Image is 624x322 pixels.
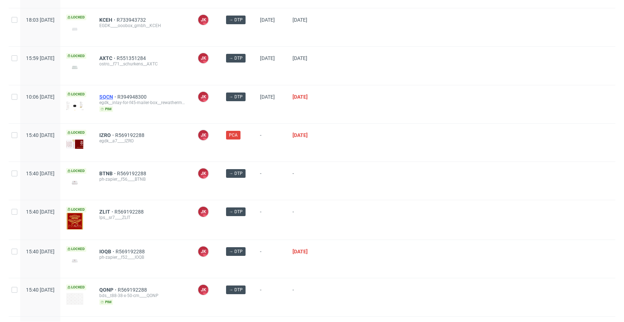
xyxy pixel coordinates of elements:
[292,209,318,231] span: -
[99,171,117,176] a: BTNB
[229,170,243,177] span: → DTP
[198,246,208,257] figcaption: JK
[292,94,308,100] span: [DATE]
[292,249,308,254] span: [DATE]
[292,132,308,138] span: [DATE]
[198,207,208,217] figcaption: JK
[117,55,147,61] a: R551351284
[66,284,86,290] span: Locked
[292,55,307,61] span: [DATE]
[26,209,55,215] span: 15:40 [DATE]
[99,55,117,61] a: AXTC
[260,171,281,191] span: -
[229,17,243,23] span: → DTP
[66,139,83,149] img: version_two_editor_design
[26,171,55,176] span: 15:40 [DATE]
[26,55,55,61] span: 15:59 [DATE]
[260,55,275,61] span: [DATE]
[66,256,83,266] img: version_two_editor_design
[260,249,281,269] span: -
[66,24,83,34] img: version_two_editor_design
[26,249,55,254] span: 15:40 [DATE]
[66,207,86,212] span: Locked
[117,94,148,100] a: R394948300
[66,212,83,230] img: version_two_editor_design
[99,106,113,112] span: pim
[116,249,146,254] a: R569192288
[66,14,86,20] span: Locked
[260,94,275,100] span: [DATE]
[229,248,243,255] span: → DTP
[66,102,83,111] img: version_two_editor_design.png
[99,100,186,106] div: egdk__inlay-for-f45-mailer-box__rewatherm_gmbh__SQCN
[292,171,318,191] span: -
[260,287,281,308] span: -
[198,92,208,102] figcaption: JK
[260,132,281,153] span: -
[292,17,307,23] span: [DATE]
[99,249,116,254] a: IOQB
[118,287,148,293] a: R569192288
[99,299,113,305] span: pim
[260,209,281,231] span: -
[114,209,145,215] a: R569192288
[99,293,186,299] div: bds__t88-38-x-50-cm____QONP
[99,287,118,293] a: QONP
[229,287,243,293] span: → DTP
[26,17,55,23] span: 18:03 [DATE]
[66,293,83,305] img: version_two_editor_design
[66,53,86,59] span: Locked
[99,209,114,215] a: ZLIT
[292,287,318,308] span: -
[99,61,186,67] div: ostro__f71__schurkens__AXTC
[229,94,243,100] span: → DTP
[26,287,55,293] span: 15:40 [DATE]
[66,63,83,72] img: version_two_editor_design
[66,91,86,97] span: Locked
[198,168,208,179] figcaption: JK
[198,130,208,140] figcaption: JK
[229,132,238,138] span: PCA
[198,15,208,25] figcaption: JK
[66,178,83,188] img: version_two_editor_design
[115,132,146,138] a: R569192288
[99,23,186,29] div: EGDK____ooobox_gmbh__KCEH
[198,285,208,295] figcaption: JK
[260,17,275,23] span: [DATE]
[99,94,117,100] a: SQCN
[99,215,186,220] div: lps__sr7____ZLIT
[26,94,55,100] span: 10:06 [DATE]
[198,53,208,63] figcaption: JK
[99,138,186,144] div: egdk__a7____IZRO
[229,209,243,215] span: → DTP
[66,246,86,252] span: Locked
[99,17,117,23] a: KCEH
[26,132,55,138] span: 15:40 [DATE]
[99,254,186,260] div: ph-zapier__f52____IOQB
[117,171,148,176] a: R569192288
[99,132,115,138] a: IZRO
[99,176,186,182] div: ph-zapier__f56____BTNB
[117,17,147,23] a: R733943732
[66,168,86,174] span: Locked
[229,55,243,61] span: → DTP
[66,130,86,136] span: Locked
